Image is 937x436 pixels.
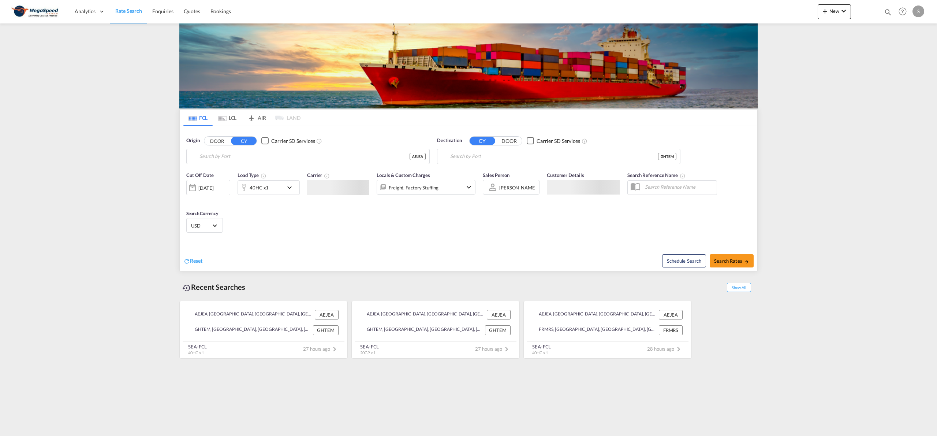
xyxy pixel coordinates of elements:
md-pagination-wrapper: Use the left and right arrow keys to navigate between tabs [183,110,300,126]
div: Freight Factory Stuffing [389,182,438,193]
span: 27 hours ago [475,346,511,352]
div: S [912,5,924,17]
div: SEA-FCL [360,343,379,350]
div: icon-refreshReset [183,257,202,265]
md-icon: Your search will be saved by the below given name [680,173,686,179]
div: GHTEM, Tema, Ghana, Western Africa, Africa [188,325,311,335]
div: GHTEM [485,325,511,335]
span: Search Rates [714,258,749,264]
div: Freight Factory Stuffingicon-chevron-down [377,180,475,195]
div: GHTEM [313,325,339,335]
md-checkbox: Checkbox No Ink [527,137,580,145]
md-icon: icon-magnify [884,8,892,16]
button: DOOR [204,137,230,145]
div: AEJEA, Jebel Ali, United Arab Emirates, Middle East, Middle East [533,310,657,319]
span: Customer Details [547,172,584,178]
span: Search Reference Name [627,172,686,178]
div: Recent Searches [179,279,248,295]
span: Bookings [210,8,231,14]
div: SEA-FCL [532,343,551,350]
md-datepicker: Select [186,195,192,204]
div: icon-magnify [884,8,892,19]
span: Search Currency [186,211,218,216]
img: LCL+%26+FCL+BACKGROUND.png [179,23,758,108]
img: ad002ba0aea611eda5429768204679d3.JPG [11,3,60,20]
md-icon: Unchecked: Search for CY (Container Yard) services for all selected carriers.Checked : Search for... [316,138,322,144]
md-icon: icon-chevron-right [502,345,511,354]
span: Show All [727,283,751,292]
div: [DATE] [186,180,230,195]
md-icon: icon-backup-restore [182,284,191,292]
span: Enquiries [152,8,173,14]
div: Carrier SD Services [537,137,580,145]
div: FRMRS, Marseille, France, Western Europe, Europe [533,325,657,335]
div: 40HC x1 [250,182,269,193]
div: SEA-FCL [188,343,207,350]
md-icon: Unchecked: Search for CY (Container Yard) services for all selected carriers.Checked : Search for... [582,138,587,144]
span: Carrier [307,172,330,178]
button: CY [470,137,495,145]
span: Origin [186,137,199,144]
button: icon-plus 400-fgNewicon-chevron-down [818,4,851,19]
recent-search-card: AEJEA, [GEOGRAPHIC_DATA], [GEOGRAPHIC_DATA], [GEOGRAPHIC_DATA], [GEOGRAPHIC_DATA] AEJEAFRMRS, [GE... [523,301,692,359]
md-icon: icon-chevron-right [674,345,683,354]
span: 40HC x 1 [188,350,204,355]
span: Analytics [75,8,96,15]
span: Reset [190,258,202,264]
span: 27 hours ago [303,346,339,352]
md-icon: icon-chevron-right [330,345,339,354]
div: GHTEM [658,153,676,160]
span: Sales Person [483,172,509,178]
div: 40HC x1icon-chevron-down [238,180,300,195]
div: AEJEA, Jebel Ali, United Arab Emirates, Middle East, Middle East [361,310,485,319]
md-select: Sales Person: Sumit Poojari [499,182,537,193]
span: 40HC x 1 [532,350,548,355]
button: CY [231,137,257,145]
div: Help [896,5,912,18]
div: Origin DOOR CY Checkbox No InkUnchecked: Search for CY (Container Yard) services for all selected... [180,126,757,271]
button: Search Ratesicon-arrow-right [710,254,754,267]
span: Cut Off Date [186,172,214,178]
md-icon: icon-chevron-down [464,183,473,192]
span: Load Type [238,172,266,178]
md-tab-item: AIR [242,110,271,126]
span: 28 hours ago [647,346,683,352]
span: Quotes [184,8,200,14]
md-icon: The selected Trucker/Carrierwill be displayed in the rate results If the rates are from another f... [324,173,330,179]
div: GHTEM, Tema, Ghana, Western Africa, Africa [361,325,483,335]
span: Locals & Custom Charges [377,172,430,178]
input: Search by Port [450,151,658,162]
span: Rate Search [115,8,142,14]
md-tab-item: FCL [183,110,213,126]
div: AEJEA, Jebel Ali, United Arab Emirates, Middle East, Middle East [188,310,313,319]
span: Help [896,5,909,18]
md-icon: icon-airplane [247,114,256,119]
div: AEJEA [659,310,683,319]
div: AEJEA [487,310,511,319]
button: DOOR [496,137,522,145]
recent-search-card: AEJEA, [GEOGRAPHIC_DATA], [GEOGRAPHIC_DATA], [GEOGRAPHIC_DATA], [GEOGRAPHIC_DATA] AEJEAGHTEM, [GE... [351,301,520,359]
md-icon: icon-chevron-down [285,183,298,192]
md-icon: icon-information-outline [261,173,266,179]
div: AEJEA [410,153,426,160]
md-tab-item: LCL [213,110,242,126]
span: 20GP x 1 [360,350,376,355]
span: Destination [437,137,462,144]
md-icon: icon-refresh [183,258,190,265]
input: Search Reference Name [641,181,717,192]
div: FRMRS [659,325,683,335]
span: New [821,8,848,14]
div: [DATE] [198,185,213,191]
button: Note: By default Schedule search will only considerorigin ports, destination ports and cut off da... [662,254,706,267]
md-input-container: Jebel Ali, AEJEA [187,149,429,164]
div: AEJEA [315,310,339,319]
div: [PERSON_NAME] [499,185,537,191]
md-icon: icon-arrow-right [744,259,749,264]
md-input-container: Tema, GHTEM [437,149,680,164]
md-checkbox: Checkbox No Ink [261,137,315,145]
recent-search-card: AEJEA, [GEOGRAPHIC_DATA], [GEOGRAPHIC_DATA], [GEOGRAPHIC_DATA], [GEOGRAPHIC_DATA] AEJEAGHTEM, [GE... [179,301,348,359]
input: Search by Port [199,151,410,162]
md-icon: icon-plus 400-fg [821,7,829,15]
div: Carrier SD Services [271,137,315,145]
